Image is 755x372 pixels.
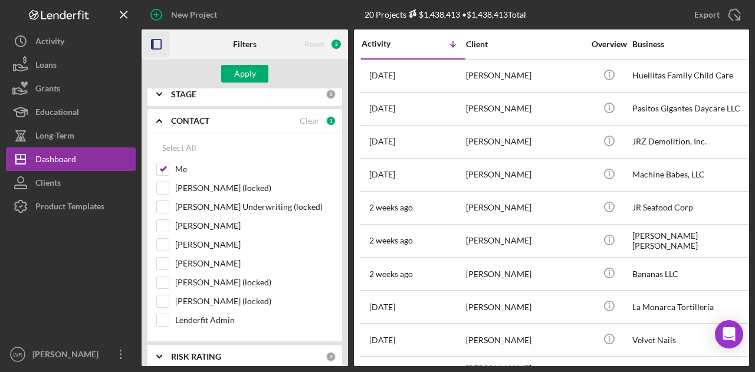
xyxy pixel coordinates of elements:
div: Long-Term [35,124,74,150]
button: Dashboard [6,147,136,171]
div: [PERSON_NAME] [PERSON_NAME] [632,225,750,256]
div: Activity [362,39,413,48]
div: Open Intercom Messenger [715,320,743,348]
time: 2025-09-11 21:44 [369,137,395,146]
button: New Project [142,3,229,27]
button: Select All [156,136,202,160]
label: [PERSON_NAME] [175,220,333,232]
time: 2025-09-04 00:14 [369,236,413,245]
label: Me [175,163,333,175]
div: Machine Babes, LLC [632,159,750,190]
button: Activity [6,29,136,53]
b: STAGE [171,90,196,99]
div: JRZ Demolition, Inc. [632,126,750,157]
label: [PERSON_NAME] [175,239,333,251]
div: Velvet Nails [632,324,750,355]
div: JR Seafood Corp [632,192,750,223]
b: Filters [233,39,257,49]
button: Educational [6,100,136,124]
label: [PERSON_NAME] (locked) [175,295,333,307]
div: [PERSON_NAME] [466,192,584,223]
div: Grants [35,77,60,103]
label: [PERSON_NAME] (locked) [175,276,333,288]
div: [PERSON_NAME] [466,258,584,289]
time: 2025-09-11 18:14 [369,170,395,179]
div: 0 [326,351,336,362]
time: 2025-09-06 18:34 [369,203,413,212]
div: New Project [171,3,217,27]
label: [PERSON_NAME] [175,258,333,269]
div: [PERSON_NAME] [466,159,584,190]
div: Dashboard [35,147,76,174]
div: [PERSON_NAME] [466,60,584,91]
div: [PERSON_NAME] [466,324,584,355]
b: CONTACT [171,116,209,126]
div: 0 [326,89,336,100]
label: [PERSON_NAME] Underwriting (locked) [175,201,333,213]
div: Clients [35,171,61,197]
button: WR[PERSON_NAME] [6,343,136,366]
div: Business [632,39,750,49]
label: [PERSON_NAME] (locked) [175,182,333,194]
b: RISK RATING [171,352,221,361]
div: Apply [234,65,256,83]
div: Pasitos Gigantes Daycare LLC [632,93,750,124]
div: [PERSON_NAME] [466,225,584,256]
text: WR [13,351,22,358]
time: 2025-08-27 23:06 [369,335,395,345]
label: Lenderfit Admin [175,314,333,326]
div: [PERSON_NAME] [29,343,106,369]
div: Educational [35,100,79,127]
div: [PERSON_NAME] [466,126,584,157]
div: Client [466,39,584,49]
div: 2 [330,38,342,50]
button: Loans [6,53,136,77]
button: Clients [6,171,136,195]
time: 2025-09-16 03:32 [369,71,395,80]
div: $1,438,413 [406,9,460,19]
div: [PERSON_NAME] [466,291,584,322]
time: 2025-09-14 21:23 [369,104,395,113]
div: Bananas LLC [632,258,750,289]
div: Reset [304,39,324,49]
button: Apply [221,65,268,83]
button: Product Templates [6,195,136,218]
div: Activity [35,29,64,56]
div: Clear [300,116,320,126]
div: [PERSON_NAME] [466,93,584,124]
button: Export [682,3,749,27]
div: Overview [587,39,631,49]
button: Long-Term [6,124,136,147]
time: 2025-09-03 05:39 [369,269,413,279]
div: 1 [326,116,336,126]
div: Huellitas Family Child Care [632,60,750,91]
time: 2025-08-28 01:08 [369,302,395,312]
div: La Monarca Tortillería [632,291,750,322]
div: Select All [162,136,196,160]
div: Export [694,3,720,27]
div: Product Templates [35,195,104,221]
div: 20 Projects • $1,438,413 Total [365,9,526,19]
div: Loans [35,53,57,80]
button: Grants [6,77,136,100]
